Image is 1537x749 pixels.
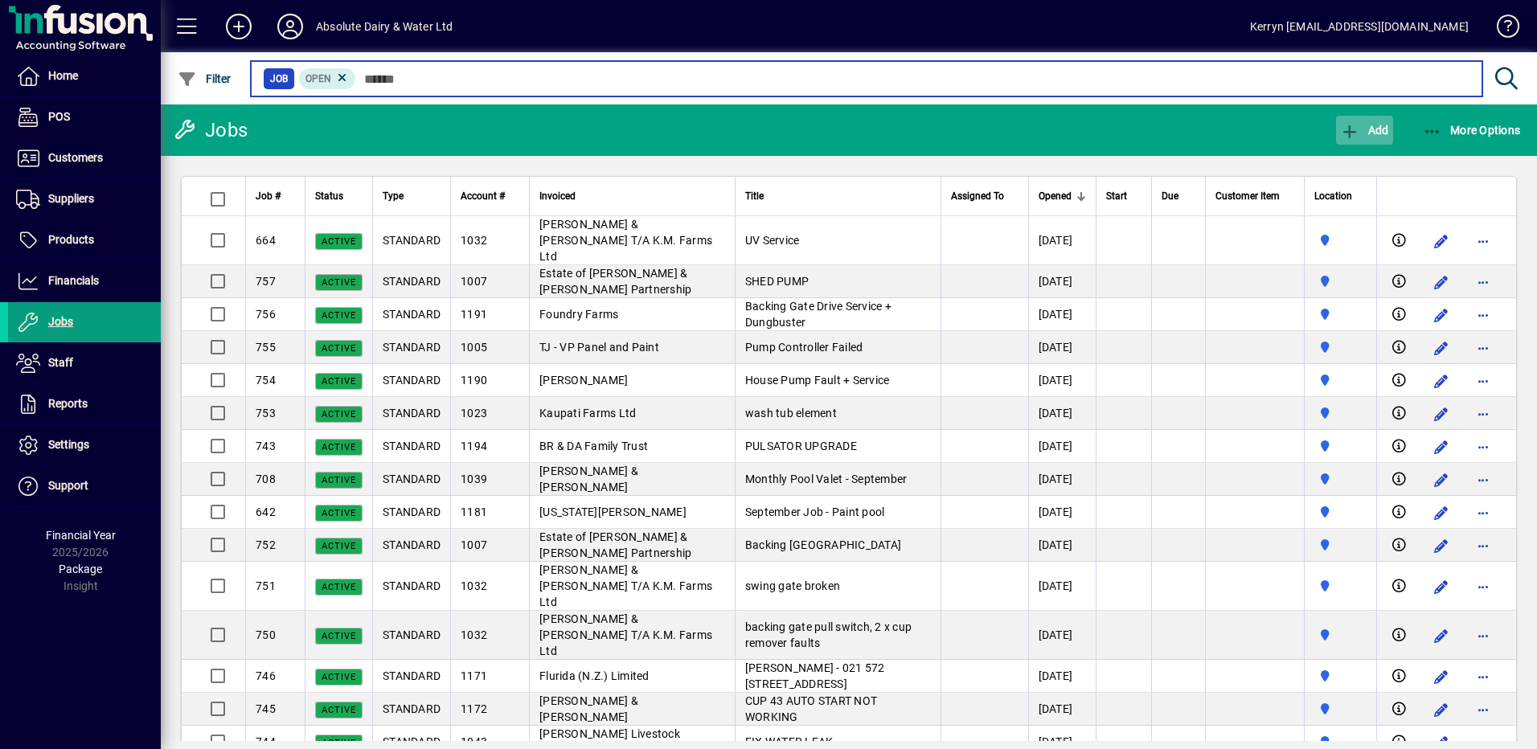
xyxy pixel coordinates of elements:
[1039,187,1086,205] div: Opened
[461,374,487,387] span: 1190
[322,442,356,452] span: Active
[539,407,636,420] span: Kaupati Farms Ltd
[1428,697,1454,722] button: Edit
[1028,611,1096,660] td: [DATE]
[1028,660,1096,693] td: [DATE]
[256,234,276,247] span: 664
[1039,187,1072,205] span: Opened
[539,187,576,205] span: Invoiced
[461,702,487,715] span: 1172
[1028,562,1096,611] td: [DATE]
[305,73,331,84] span: Open
[951,187,1019,205] div: Assigned To
[1314,536,1367,554] span: Matata Road
[461,505,487,518] span: 1181
[539,530,691,559] span: Estate of [PERSON_NAME] & [PERSON_NAME] Partnership
[745,505,885,518] span: September Job - Paint pool
[1423,124,1521,137] span: More Options
[745,341,863,354] span: Pump Controller Failed
[461,308,487,321] span: 1191
[322,541,356,551] span: Active
[745,735,834,748] span: FIX WATER LEAK
[461,187,519,205] div: Account #
[322,277,356,288] span: Active
[8,343,161,383] a: Staff
[539,218,712,263] span: [PERSON_NAME] & [PERSON_NAME] T/A K.M. Farms Ltd
[383,628,441,641] span: STANDARD
[745,694,877,723] span: CUP 43 AUTO START NOT WORKING
[1314,272,1367,290] span: Matata Road
[1470,500,1496,526] button: More options
[1106,187,1141,205] div: Start
[256,374,276,387] span: 754
[539,669,650,682] span: Flurida (N.Z.) Limited
[1314,231,1367,249] span: Matata Road
[745,579,840,592] span: swing gate broken
[383,308,441,321] span: STANDARD
[1470,228,1496,254] button: More options
[745,661,885,690] span: [PERSON_NAME] - 021 572 [STREET_ADDRESS]
[8,138,161,178] a: Customers
[256,187,295,205] div: Job #
[1428,467,1454,493] button: Edit
[315,187,343,205] span: Status
[1314,700,1367,718] span: Matata Road
[383,440,441,452] span: STANDARD
[383,187,404,205] span: Type
[256,538,276,551] span: 752
[1470,302,1496,328] button: More options
[256,187,281,205] span: Job #
[539,563,712,608] span: [PERSON_NAME] & [PERSON_NAME] T/A K.M. Farms Ltd
[383,702,441,715] span: STANDARD
[745,234,800,247] span: UV Service
[461,669,487,682] span: 1171
[256,473,276,485] span: 708
[539,612,712,657] span: [PERSON_NAME] & [PERSON_NAME] T/A K.M. Farms Ltd
[256,407,276,420] span: 753
[539,267,691,296] span: Estate of [PERSON_NAME] & [PERSON_NAME] Partnership
[48,315,73,328] span: Jobs
[1314,371,1367,389] span: Matata Road
[59,563,102,575] span: Package
[383,374,441,387] span: STANDARD
[461,473,487,485] span: 1039
[1162,187,1196,205] div: Due
[1428,302,1454,328] button: Edit
[1028,216,1096,265] td: [DATE]
[745,440,857,452] span: PULSATOR UPGRADE
[745,275,809,288] span: SHED PUMP
[461,538,487,551] span: 1007
[461,628,487,641] span: 1032
[46,529,116,542] span: Financial Year
[1215,187,1294,205] div: Customer Item
[461,440,487,452] span: 1194
[8,425,161,465] a: Settings
[1314,626,1367,644] span: Matata Road
[1428,623,1454,649] button: Edit
[178,72,232,85] span: Filter
[48,356,73,369] span: Staff
[745,187,764,205] span: Title
[1470,574,1496,600] button: More options
[1028,397,1096,430] td: [DATE]
[322,343,356,354] span: Active
[1428,401,1454,427] button: Edit
[322,236,356,247] span: Active
[1314,187,1352,205] span: Location
[256,579,276,592] span: 751
[383,473,441,485] span: STANDARD
[1428,368,1454,394] button: Edit
[322,475,356,485] span: Active
[461,579,487,592] span: 1032
[1470,401,1496,427] button: More options
[745,374,890,387] span: House Pump Fault + Service
[1028,693,1096,726] td: [DATE]
[1428,434,1454,460] button: Edit
[1428,269,1454,295] button: Edit
[8,261,161,301] a: Financials
[8,384,161,424] a: Reports
[383,341,441,354] span: STANDARD
[383,579,441,592] span: STANDARD
[256,669,276,682] span: 746
[745,473,908,485] span: Monthly Pool Valet - September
